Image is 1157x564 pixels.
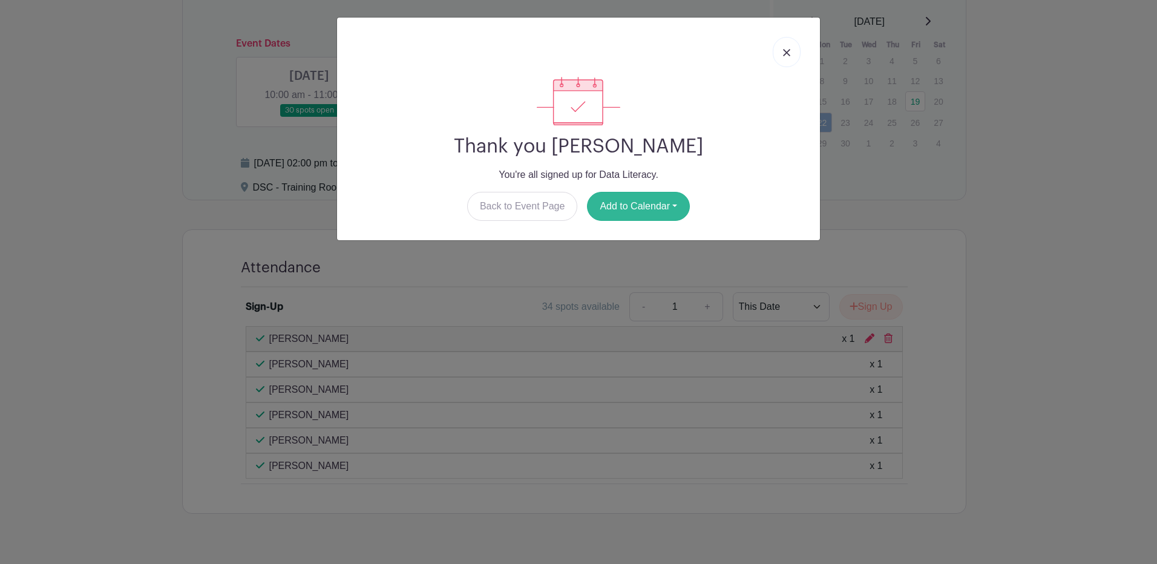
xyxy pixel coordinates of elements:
button: Add to Calendar [587,192,690,221]
h2: Thank you [PERSON_NAME] [347,135,810,158]
img: signup_complete-c468d5dda3e2740ee63a24cb0ba0d3ce5d8a4ecd24259e683200fb1569d990c8.svg [537,77,620,125]
p: You're all signed up for Data Literacy. [347,168,810,182]
a: Back to Event Page [467,192,578,221]
img: close_button-5f87c8562297e5c2d7936805f587ecaba9071eb48480494691a3f1689db116b3.svg [783,49,790,56]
